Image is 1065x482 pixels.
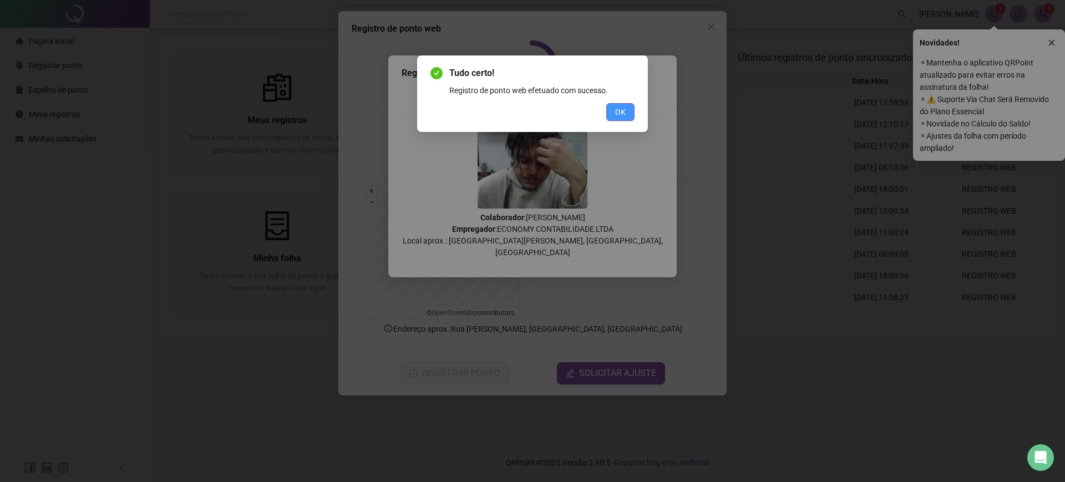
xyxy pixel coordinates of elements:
button: OK [606,103,635,121]
span: Tudo certo! [449,67,635,80]
div: Open Intercom Messenger [1027,444,1054,471]
div: Registro de ponto web efetuado com sucesso. [449,84,635,97]
span: OK [615,106,626,118]
span: check-circle [430,67,443,79]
